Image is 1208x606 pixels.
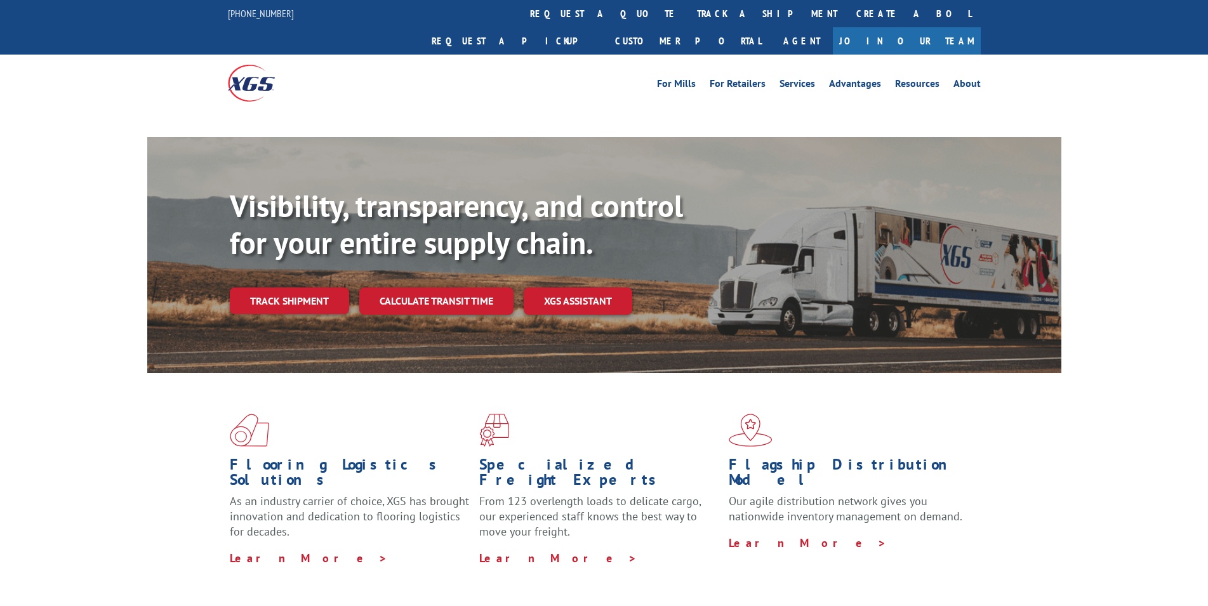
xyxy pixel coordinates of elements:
a: Learn More > [729,536,887,550]
a: [PHONE_NUMBER] [228,7,294,20]
h1: Flagship Distribution Model [729,457,969,494]
span: Our agile distribution network gives you nationwide inventory management on demand. [729,494,962,524]
a: Advantages [829,79,881,93]
h1: Specialized Freight Experts [479,457,719,494]
img: xgs-icon-flagship-distribution-model-red [729,414,773,447]
a: For Mills [657,79,696,93]
a: Resources [895,79,939,93]
a: Request a pickup [422,27,606,55]
a: Learn More > [230,551,388,565]
a: Track shipment [230,287,349,314]
img: xgs-icon-total-supply-chain-intelligence-red [230,414,269,447]
a: XGS ASSISTANT [524,287,632,315]
a: Customer Portal [606,27,771,55]
a: Join Our Team [833,27,981,55]
a: Agent [771,27,833,55]
a: Learn More > [479,551,637,565]
b: Visibility, transparency, and control for your entire supply chain. [230,186,683,262]
span: As an industry carrier of choice, XGS has brought innovation and dedication to flooring logistics... [230,494,469,539]
a: Calculate transit time [359,287,514,315]
h1: Flooring Logistics Solutions [230,457,470,494]
a: About [953,79,981,93]
p: From 123 overlength loads to delicate cargo, our experienced staff knows the best way to move you... [479,494,719,550]
img: xgs-icon-focused-on-flooring-red [479,414,509,447]
a: For Retailers [710,79,766,93]
a: Services [780,79,815,93]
